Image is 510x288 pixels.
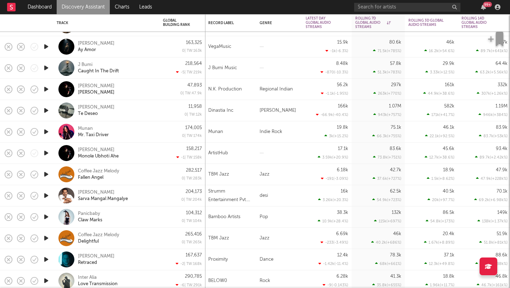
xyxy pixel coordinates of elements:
[208,128,223,136] div: Munan
[256,249,302,270] div: Dance
[208,187,253,204] div: Strumm Entertainment Pvt. Ltd.
[427,198,454,202] div: 20k ( +97.7 % )
[163,219,202,223] div: 0 | TW: 104k
[391,125,401,130] div: 75.1k
[78,275,97,281] div: Inter Alia
[208,85,242,94] div: N.K. Production
[78,260,97,266] a: Retraced
[445,83,454,87] div: 161k
[256,79,302,100] div: Regional Indian
[260,21,295,25] div: Genre
[373,91,401,96] div: 263k ( +770 % )
[371,240,401,245] div: 40.2k ( +686 % )
[78,189,114,196] a: [PERSON_NAME]
[78,89,114,96] a: [PERSON_NAME]
[78,238,99,245] a: Delightful
[78,104,114,111] a: [PERSON_NAME]
[372,134,401,138] div: 66.3k ( +755 % )
[256,206,302,228] div: Pop
[390,61,401,66] div: 57.8k
[318,219,348,223] div: 10.9k ( +28.4 % )
[425,134,454,138] div: 22.1k ( +92.5 % )
[208,106,233,115] div: Dinastia Inc
[495,61,508,66] div: 64.4k
[427,176,454,181] div: 1.5k ( +8.62 % )
[495,274,508,279] div: 46.8k
[318,198,348,202] div: 3.26k ( +20.3 % )
[373,49,401,53] div: 71.5k ( +785 % )
[443,232,454,236] div: 20.4k
[208,21,242,25] div: Record Label
[78,217,102,223] a: Claw Marks
[324,134,348,138] div: 3k ( +15.2 % )
[373,70,401,74] div: 51.3k ( +783 % )
[325,49,348,53] div: -1k ( -6.3 % )
[208,277,227,285] div: BELOW0
[372,198,401,202] div: 54.9k ( +723 % )
[390,189,401,194] div: 62.5k
[163,113,202,117] div: 0 | TW: 12k
[477,219,508,223] div: 138k ( +1.37k % )
[208,149,228,157] div: ArtistHub
[483,2,492,7] div: 99 +
[390,253,401,257] div: 78.3k
[481,4,486,10] button: 99+
[392,210,401,215] div: 132k
[78,175,103,181] a: Fallen Angel
[78,211,100,217] a: Panicbaby
[163,283,202,287] div: -6 | TW: 291k
[443,61,454,66] div: 29.9k
[185,61,202,66] div: 218,564
[78,232,119,238] div: Coffee Jazz Melody
[318,261,348,266] div: -1.42k ( -11.4 % )
[424,261,454,266] div: 12.3k ( +49.8 % )
[426,219,454,223] div: 54.8k ( +173 % )
[496,146,508,151] div: 93.4k
[424,240,454,245] div: 1.67k ( +8.89 % )
[497,210,508,215] div: 149k
[423,91,454,96] div: 44.9k ( +38.6 % )
[78,132,109,138] a: Mr. Taxi Driver
[321,240,348,245] div: -233 ( -3.49 % )
[443,210,454,215] div: 86.5k
[163,261,202,266] div: -2 | TW: 168k
[373,155,401,160] div: 73.8k ( +751 % )
[316,112,348,117] div: -66.9k ( -40.4 % )
[390,168,401,172] div: 42.7k
[78,47,96,53] div: Ay Amor
[425,70,454,74] div: 3.33k ( +12.5 % )
[78,168,119,175] a: Coffee Jazz Melody
[479,240,508,245] div: 51.8k ( +81k % )
[318,155,348,160] div: 3.59k ( +20.9 % )
[187,83,202,88] div: 47,893
[321,91,348,96] div: -1.1k ( -1.95 % )
[208,64,237,72] div: J Bumi Music
[306,16,338,29] div: Latest Day Global Audio Streams
[163,155,202,160] div: -1 | TW: 158k
[185,126,202,130] div: 174,005
[78,126,93,132] div: Munan
[208,255,228,264] div: Proximity
[427,112,454,117] div: 171k ( +41.7 % )
[496,125,508,130] div: 83.9k
[408,18,444,27] div: Rolling 3D Global Audio Streams
[336,274,348,279] div: 6.28k
[78,40,114,47] a: [PERSON_NAME]
[78,253,114,260] div: [PERSON_NAME]
[375,261,401,266] div: 68k ( +661 % )
[186,168,202,173] div: 282,517
[461,16,497,29] div: Rolling 14D Global Audio Streams
[78,153,119,160] a: Monole Ubhoti Ahe
[78,196,128,202] a: Sarva Mangal Mangalye
[185,274,202,279] div: 290,785
[478,112,508,117] div: 946k ( +384 % )
[393,232,401,236] div: 46k
[78,147,114,153] a: [PERSON_NAME]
